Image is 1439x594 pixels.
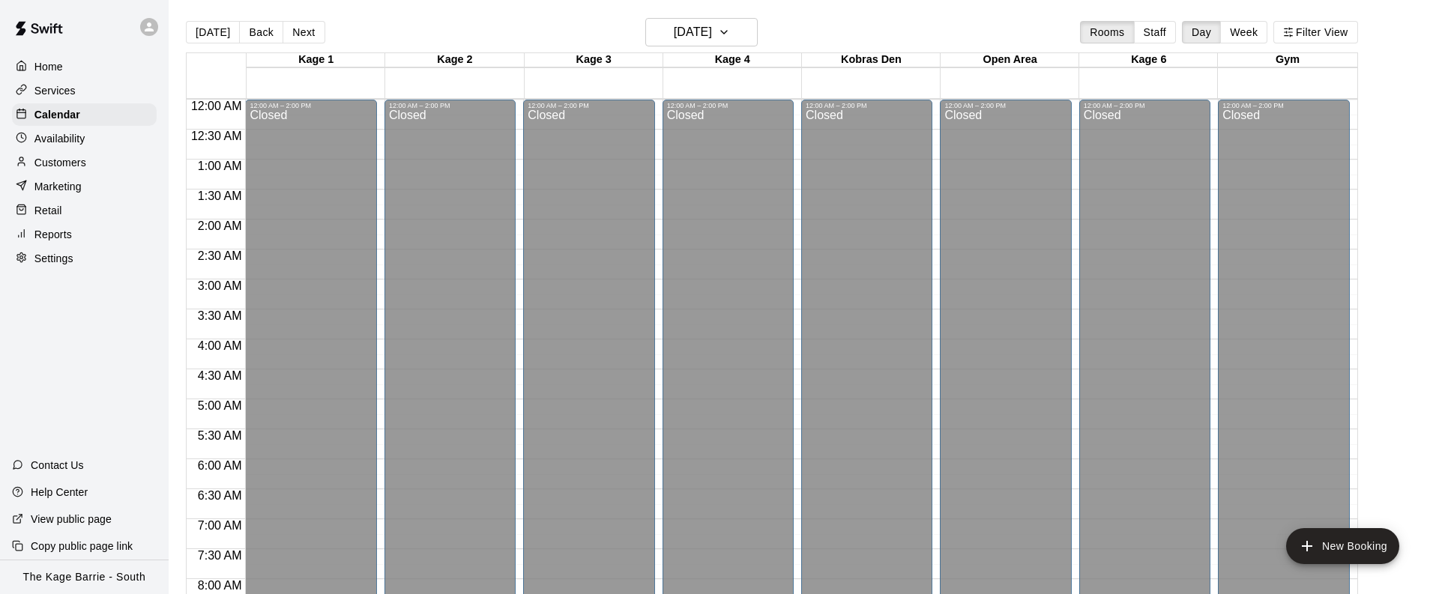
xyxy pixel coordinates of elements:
[194,549,246,562] span: 7:30 AM
[31,539,133,554] p: Copy public page link
[12,127,157,150] a: Availability
[1134,21,1177,43] button: Staff
[1084,102,1206,109] div: 12:00 AM – 2:00 PM
[385,53,524,67] div: Kage 2
[1222,102,1345,109] div: 12:00 AM – 2:00 PM
[194,339,246,352] span: 4:00 AM
[1286,528,1399,564] button: add
[194,160,246,172] span: 1:00 AM
[187,130,246,142] span: 12:30 AM
[944,102,1067,109] div: 12:00 AM – 2:00 PM
[34,107,80,122] p: Calendar
[34,131,85,146] p: Availability
[34,179,82,194] p: Marketing
[194,579,246,592] span: 8:00 AM
[31,485,88,500] p: Help Center
[34,251,73,266] p: Settings
[31,458,84,473] p: Contact Us
[194,399,246,412] span: 5:00 AM
[194,249,246,262] span: 2:30 AM
[1273,21,1357,43] button: Filter View
[34,83,76,98] p: Services
[194,309,246,322] span: 3:30 AM
[12,55,157,78] a: Home
[1182,21,1221,43] button: Day
[194,459,246,472] span: 6:00 AM
[34,59,63,74] p: Home
[674,22,712,43] h6: [DATE]
[194,429,246,442] span: 5:30 AM
[12,175,157,198] a: Marketing
[187,100,246,112] span: 12:00 AM
[667,102,789,109] div: 12:00 AM – 2:00 PM
[12,247,157,270] a: Settings
[194,279,246,292] span: 3:00 AM
[34,155,86,170] p: Customers
[12,199,157,222] a: Retail
[12,151,157,174] a: Customers
[23,569,146,585] p: The Kage Barrie - South
[12,223,157,246] a: Reports
[1220,21,1267,43] button: Week
[239,21,283,43] button: Back
[12,103,157,126] a: Calendar
[31,512,112,527] p: View public page
[645,18,758,46] button: [DATE]
[389,102,511,109] div: 12:00 AM – 2:00 PM
[194,369,246,382] span: 4:30 AM
[34,203,62,218] p: Retail
[806,102,928,109] div: 12:00 AM – 2:00 PM
[12,79,157,102] a: Services
[1080,21,1134,43] button: Rooms
[528,102,650,109] div: 12:00 AM – 2:00 PM
[663,53,802,67] div: Kage 4
[283,21,325,43] button: Next
[1218,53,1357,67] div: Gym
[802,53,941,67] div: Kobras Den
[194,519,246,532] span: 7:00 AM
[34,227,72,242] p: Reports
[247,53,385,67] div: Kage 1
[194,489,246,502] span: 6:30 AM
[1079,53,1218,67] div: Kage 6
[194,190,246,202] span: 1:30 AM
[194,219,246,232] span: 2:00 AM
[941,53,1079,67] div: Open Area
[250,102,372,109] div: 12:00 AM – 2:00 PM
[525,53,663,67] div: Kage 3
[186,21,240,43] button: [DATE]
